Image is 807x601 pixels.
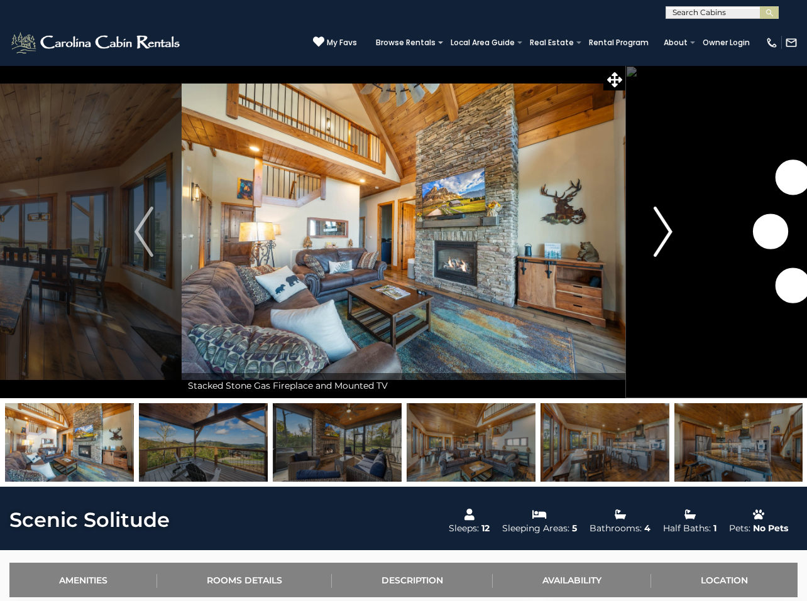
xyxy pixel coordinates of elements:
a: Local Area Guide [444,34,521,51]
button: Previous [106,65,182,398]
a: About [657,34,694,51]
a: Rental Program [583,34,655,51]
div: Stacked Stone Gas Fireplace and Mounted TV [182,373,625,398]
a: Owner Login [696,34,756,51]
a: Real Estate [524,34,580,51]
img: phone-regular-white.png [766,36,778,49]
img: arrow [654,207,672,257]
a: Rooms Details [157,563,332,597]
img: White-1-2.png [9,30,184,55]
img: 169335392 [541,403,669,482]
img: 169335371 [139,403,268,482]
a: My Favs [313,36,357,49]
img: arrow [134,207,153,257]
a: Description [332,563,493,597]
a: Amenities [9,563,157,597]
img: 169335403 [273,403,402,482]
img: 169335395 [674,403,803,482]
span: My Favs [327,37,357,48]
img: 169335394 [407,403,535,482]
a: Availability [493,563,651,597]
button: Next [625,65,701,398]
a: Location [651,563,798,597]
a: Browse Rentals [370,34,442,51]
img: mail-regular-white.png [785,36,798,49]
img: 169335393 [5,403,134,482]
